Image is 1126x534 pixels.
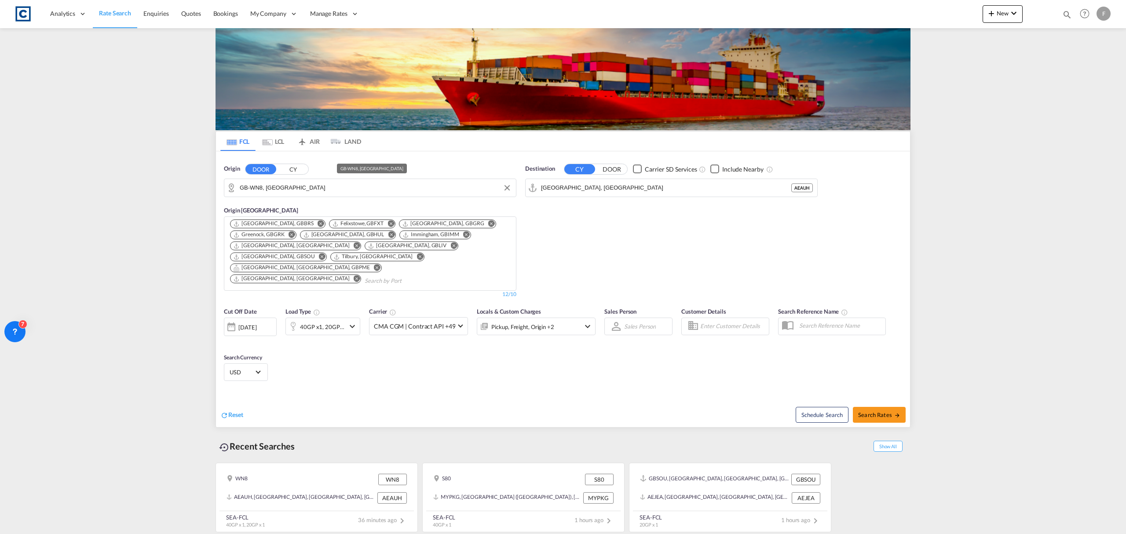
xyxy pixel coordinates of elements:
span: Analytics [50,9,75,18]
div: Bristol, GBBRS [233,220,314,227]
span: Load Type [285,308,320,315]
div: Recent Searches [216,436,298,456]
div: Press delete to remove this chip. [233,264,372,271]
input: Chips input. [365,274,448,288]
span: Quotes [181,10,201,17]
span: Search Currency [224,354,262,361]
div: icon-magnify [1062,10,1072,23]
div: Carrier SD Services [645,165,697,174]
md-icon: The selected Trucker/Carrierwill be displayed in the rate results If the rates are from another f... [389,309,396,316]
span: Help [1077,6,1092,21]
md-tab-item: LAND [326,132,361,151]
div: 40GP x1 20GP x1 [300,321,345,333]
span: CMA CGM | Contract API +49 [374,322,455,331]
button: Remove [382,231,395,240]
recent-search-card: S80 S80MYPKG, [GEOGRAPHIC_DATA] ([GEOGRAPHIC_DATA]), [GEOGRAPHIC_DATA], [GEOGRAPHIC_DATA], [GEOGR... [422,463,625,532]
div: Immingham, GBIMM [402,231,459,238]
input: Search by Port [541,181,791,194]
span: 36 minutes ago [358,516,407,523]
md-tab-item: AIR [291,132,326,151]
button: Search Ratesicon-arrow-right [853,407,906,423]
span: 40GP x 1 [433,522,451,527]
button: Remove [312,220,325,229]
md-icon: icon-refresh [220,411,228,419]
div: SEA-FCL [226,513,265,521]
div: Greenock, GBGRK [233,231,285,238]
md-datepicker: Select [224,335,230,347]
md-chips-wrap: Chips container. Use arrow keys to select chips. [229,217,512,288]
div: Grangemouth, GBGRG [402,220,484,227]
span: Rate Search [99,9,131,17]
md-checkbox: Checkbox No Ink [633,165,697,174]
md-icon: icon-arrow-right [894,412,900,418]
div: Origin DOOR CY GB-WN8, West LancashireOrigin [GEOGRAPHIC_DATA] Chips container. Use arrow keys to... [216,151,910,427]
div: MYPKG, Port Klang (Pelabuhan Klang), Malaysia, South East Asia, Asia Pacific [433,492,581,504]
button: Remove [382,220,395,229]
span: Sales Person [604,308,636,315]
md-icon: icon-chevron-right [397,516,407,526]
md-icon: icon-chevron-right [603,516,614,526]
div: 40GP x1 20GP x1icon-chevron-down [285,318,360,335]
div: F [1097,7,1111,21]
div: Tilbury, GBTIL [333,253,413,260]
div: icon-refreshReset [220,410,243,420]
button: Remove [283,231,296,240]
md-select: Select Currency: $ USDUnited States Dollar [229,366,263,378]
div: 12/10 [502,291,516,298]
md-icon: Your search will be saved by the below given name [841,309,848,316]
div: Felixstowe, GBFXT [332,220,384,227]
div: AEAUH, Abu Dhabi, United Arab Emirates, Middle East, Middle East [227,492,375,504]
div: Press delete to remove this chip. [303,231,386,238]
span: Origin [GEOGRAPHIC_DATA] [224,207,298,214]
div: Southampton, GBSOU [233,253,315,260]
md-icon: icon-information-outline [313,309,320,316]
span: New [986,10,1019,17]
span: Customer Details [681,308,726,315]
span: 1 hours ago [574,516,614,523]
div: Press delete to remove this chip. [368,242,448,249]
input: Search by Door [240,181,512,194]
button: Clear Input [501,181,514,194]
md-icon: icon-backup-restore [219,442,230,453]
button: CY [564,164,595,174]
button: Remove [483,220,496,229]
div: AEJEA [792,492,820,504]
div: Press delete to remove this chip. [233,253,317,260]
div: SEA-FCL [640,513,662,521]
span: Search Rates [858,411,900,418]
div: Press delete to remove this chip. [233,242,351,249]
button: Remove [445,242,458,251]
md-tab-item: LCL [256,132,291,151]
div: Press delete to remove this chip. [333,253,414,260]
span: 20GP x 1 [640,522,658,527]
button: icon-plus 400-fgNewicon-chevron-down [983,5,1023,23]
div: London Gateway Port, GBLGP [233,242,349,249]
input: Search Reference Name [795,319,885,332]
div: Liverpool, GBLIV [368,242,446,249]
div: MYPKG [583,492,614,504]
md-icon: icon-plus 400-fg [986,8,997,18]
md-icon: icon-magnify [1062,10,1072,19]
span: Bookings [213,10,238,17]
div: Press delete to remove this chip. [332,220,385,227]
div: SEA-FCL [433,513,455,521]
span: My Company [250,9,286,18]
span: Origin [224,165,240,173]
img: LCL+%26+FCL+BACKGROUND.png [216,28,910,130]
span: Carrier [369,308,396,315]
div: WN8 [227,474,248,485]
span: Destination [525,165,555,173]
div: Pickup Freight Origin Origin Custom Factory Stuffing [491,321,554,333]
md-input-container: GB-WN8, West Lancashire [224,179,516,197]
div: Press delete to remove this chip. [402,220,486,227]
div: GBSOU, Southampton, United Kingdom, GB & Ireland, Europe [640,474,789,485]
md-icon: icon-chevron-down [1009,8,1019,18]
div: S80 [433,474,451,485]
button: Note: By default Schedule search will only considerorigin ports, destination ports and cut off da... [796,407,848,423]
span: Search Reference Name [778,308,848,315]
input: Enter Customer Details [700,320,766,333]
md-icon: icon-chevron-down [347,321,358,332]
button: Remove [457,231,471,240]
button: DOOR [245,164,276,174]
div: [DATE] [224,318,277,336]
